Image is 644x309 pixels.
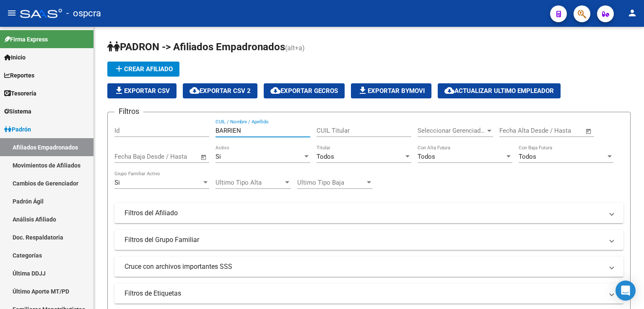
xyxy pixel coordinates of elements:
span: Ultimo Tipo Baja [297,179,365,186]
span: PADRON -> Afiliados Empadronados [107,41,285,53]
span: Todos [317,153,334,160]
span: Exportar GECROS [270,87,338,95]
mat-icon: file_download [114,85,124,95]
mat-icon: add [114,64,124,74]
input: Fecha inicio [499,127,533,134]
button: Exportar Bymovi [351,83,431,98]
span: Exportar CSV 2 [190,87,251,95]
span: Exportar Bymovi [358,87,425,95]
span: Exportar CSV [114,87,170,95]
mat-panel-title: Cruce con archivos importantes SSS [125,262,603,271]
span: Actualizar ultimo Empleador [444,87,554,95]
span: Reportes [4,71,34,80]
span: (alt+a) [285,44,305,52]
input: Fecha fin [541,127,582,134]
span: Ultimo Tipo Alta [216,179,283,186]
span: Si [114,179,120,186]
mat-icon: menu [7,8,17,18]
span: Todos [519,153,536,160]
mat-panel-title: Filtros de Etiquetas [125,289,603,298]
button: Open calendar [199,152,209,162]
span: Si [216,153,221,160]
mat-expansion-panel-header: Filtros del Afiliado [114,203,623,223]
button: Exportar CSV 2 [183,83,257,98]
mat-icon: cloud_download [444,85,454,95]
mat-icon: cloud_download [270,85,280,95]
button: Crear Afiliado [107,62,179,77]
button: Exportar GECROS [264,83,345,98]
mat-panel-title: Filtros del Grupo Familiar [125,235,603,245]
span: Tesorería [4,89,36,98]
button: Open calendar [584,126,594,136]
mat-expansion-panel-header: Cruce con archivos importantes SSS [114,257,623,277]
input: Fecha inicio [114,153,148,160]
span: Inicio [4,53,26,62]
h3: Filtros [114,106,143,117]
mat-panel-title: Filtros del Afiliado [125,209,603,218]
mat-expansion-panel-header: Filtros del Grupo Familiar [114,230,623,250]
span: Padrón [4,125,31,134]
span: Firma Express [4,35,48,44]
span: Sistema [4,107,31,116]
span: - ospcra [66,4,101,23]
span: Todos [418,153,435,160]
span: Seleccionar Gerenciador [418,127,486,134]
mat-icon: person [627,8,637,18]
button: Exportar CSV [107,83,177,98]
input: Fecha fin [156,153,197,160]
div: Open Intercom Messenger [615,281,636,301]
button: Actualizar ultimo Empleador [438,83,561,98]
mat-icon: cloud_download [190,85,200,95]
mat-expansion-panel-header: Filtros de Etiquetas [114,283,623,304]
mat-icon: file_download [358,85,368,95]
span: Crear Afiliado [114,65,173,73]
